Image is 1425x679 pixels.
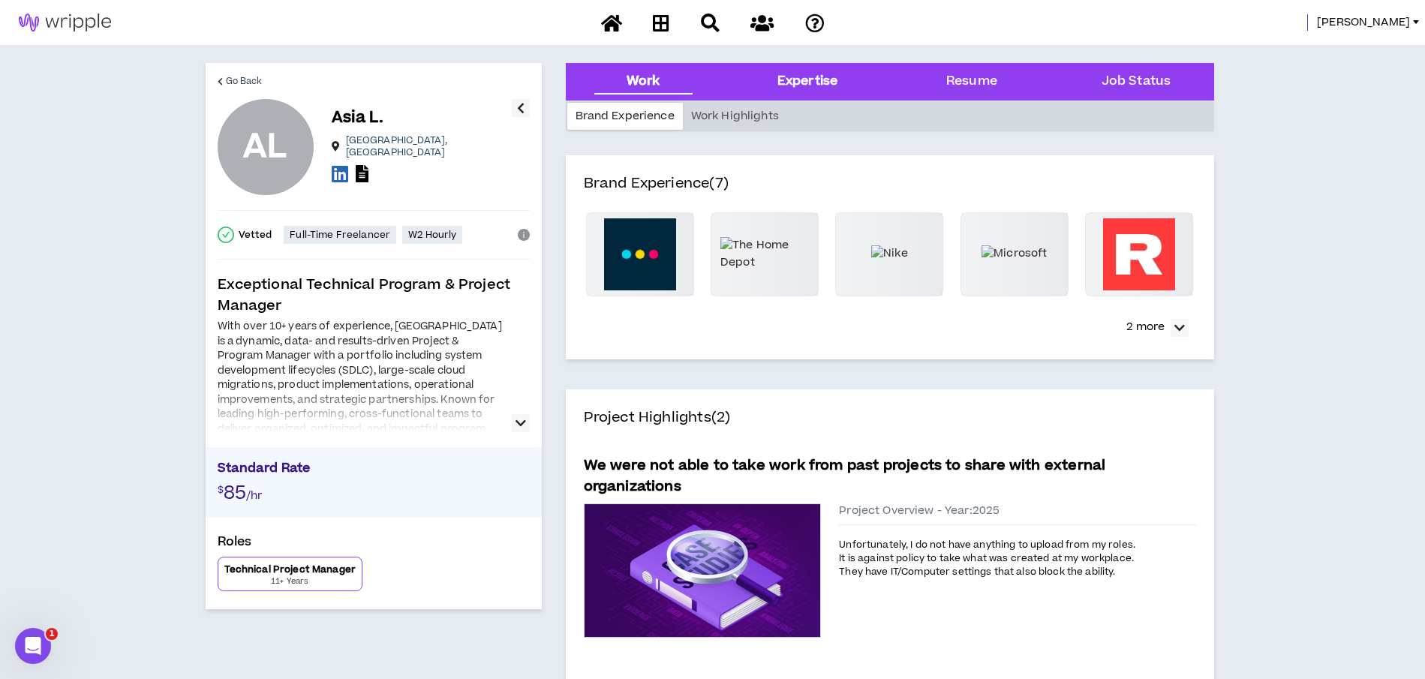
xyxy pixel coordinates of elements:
span: Unfortunately, I do not have anything to upload from my roles. It is against policy to take what ... [839,538,1135,578]
a: Go Back [218,63,263,99]
p: [GEOGRAPHIC_DATA] , [GEOGRAPHIC_DATA] [346,134,512,158]
span: Project Overview - Year: 2025 [839,503,1000,518]
div: Work Highlights [683,103,787,130]
span: Go Back [226,74,263,89]
div: Brand Experience [567,103,683,130]
div: Asia L. [218,99,314,195]
span: [PERSON_NAME] [1317,14,1410,31]
span: 85 [224,480,246,506]
div: With over 10+ years of experience, [GEOGRAPHIC_DATA] is a dynamic, data- and results-driven Proje... [218,320,503,524]
h4: Brand Experience (7) [584,173,1196,212]
iframe: Intercom live chat [15,628,51,664]
div: Resume [946,72,997,92]
img: Nike [871,245,908,262]
div: Expertise [777,72,837,92]
img: REVOLT [1103,218,1175,290]
span: check-circle [218,227,234,243]
p: 11+ Years [271,575,308,587]
p: Roles [218,533,530,557]
div: Job Status [1102,72,1171,92]
p: W2 Hourly [408,229,456,241]
img: project-case-studies-default.jpeg [585,504,821,637]
p: Exceptional Technical Program & Project Manager [218,275,530,317]
span: $ [218,483,224,497]
img: The Home Depot [720,237,809,271]
img: Microsoft [982,245,1047,262]
div: AL [243,131,287,164]
button: 2 more [1119,314,1196,341]
p: Standard Rate [218,459,530,482]
p: Vetted [239,229,272,241]
h4: Project Highlights (2) [584,407,1196,446]
img: Insight Global [604,218,676,290]
p: Technical Project Manager [224,563,356,575]
span: 1 [46,628,58,640]
h5: We were not able to take work from past projects to share with external organizations [584,455,1196,497]
span: info-circle [518,229,530,241]
div: Work [627,72,660,92]
span: /hr [246,488,262,503]
p: Full-Time Freelancer [290,229,390,241]
p: Asia L. [332,107,384,128]
p: 2 more [1126,319,1165,335]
